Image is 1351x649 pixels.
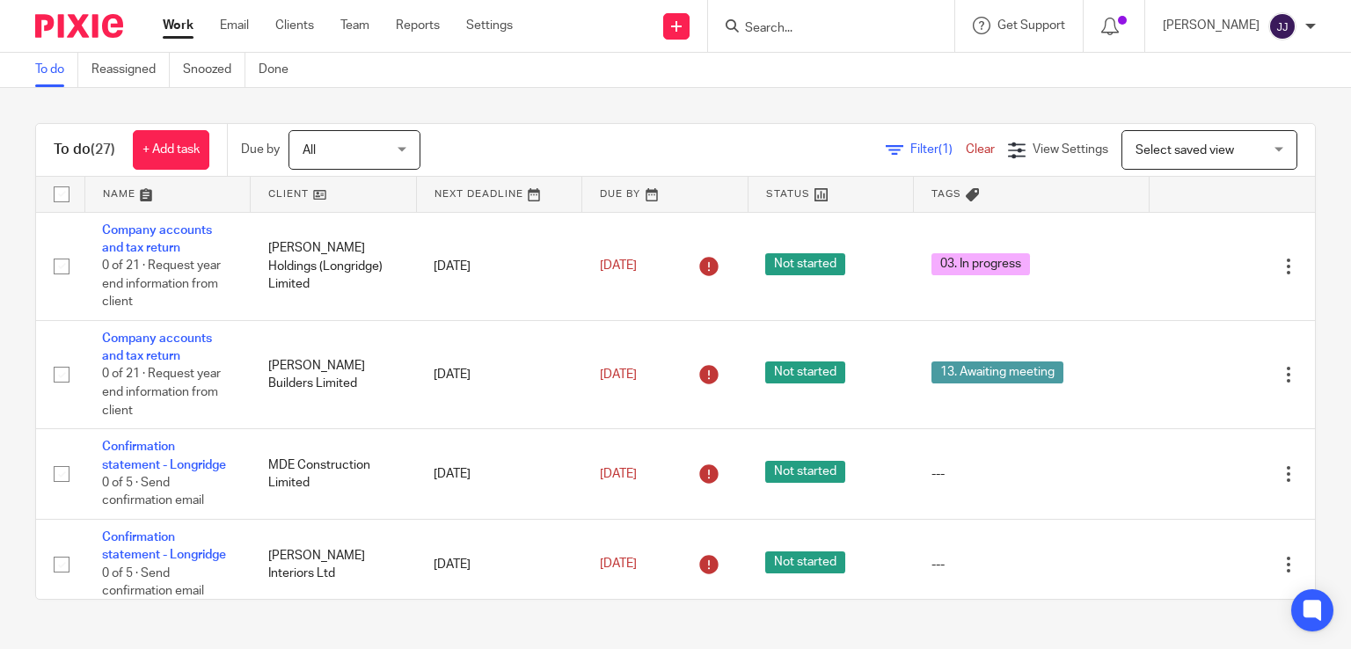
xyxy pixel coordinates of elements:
td: [DATE] [416,212,582,320]
a: Reports [396,17,440,34]
td: [PERSON_NAME] Interiors Ltd [251,520,417,610]
a: Confirmation statement - Longridge [102,441,226,470]
a: To do [35,53,78,87]
td: [DATE] [416,320,582,428]
a: Company accounts and tax return [102,224,212,254]
span: Select saved view [1136,144,1234,157]
span: [DATE] [600,259,637,272]
span: 0 of 21 · Request year end information from client [102,259,221,308]
td: MDE Construction Limited [251,429,417,520]
a: Clients [275,17,314,34]
a: Reassigned [91,53,170,87]
span: 0 of 5 · Send confirmation email [102,567,204,598]
td: [DATE] [416,429,582,520]
span: All [303,144,316,157]
a: Snoozed [183,53,245,87]
span: [DATE] [600,368,637,381]
span: (1) [938,143,953,156]
td: [PERSON_NAME] Builders Limited [251,320,417,428]
span: Not started [765,551,845,573]
a: Settings [466,17,513,34]
p: [PERSON_NAME] [1163,17,1260,34]
span: View Settings [1033,143,1108,156]
span: Not started [765,361,845,383]
a: Clear [966,143,995,156]
a: Confirmation statement - Longridge [102,531,226,561]
span: [DATE] [600,558,637,571]
td: [DATE] [416,520,582,610]
span: Not started [765,253,845,275]
div: --- [931,556,1132,573]
span: Not started [765,461,845,483]
h1: To do [54,141,115,159]
a: Email [220,17,249,34]
a: Team [340,17,369,34]
img: Pixie [35,14,123,38]
td: [PERSON_NAME] Holdings (Longridge) Limited [251,212,417,320]
span: Tags [931,189,961,199]
span: Filter [910,143,966,156]
input: Search [743,21,902,37]
span: [DATE] [600,468,637,480]
img: svg%3E [1268,12,1296,40]
span: Get Support [997,19,1065,32]
span: (27) [91,142,115,157]
span: 13. Awaiting meeting [931,361,1063,383]
p: Due by [241,141,280,158]
a: + Add task [133,130,209,170]
a: Company accounts and tax return [102,332,212,362]
span: 03. In progress [931,253,1030,275]
a: Done [259,53,302,87]
a: Work [163,17,194,34]
div: --- [931,465,1132,483]
span: 0 of 21 · Request year end information from client [102,368,221,417]
span: 0 of 5 · Send confirmation email [102,477,204,507]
